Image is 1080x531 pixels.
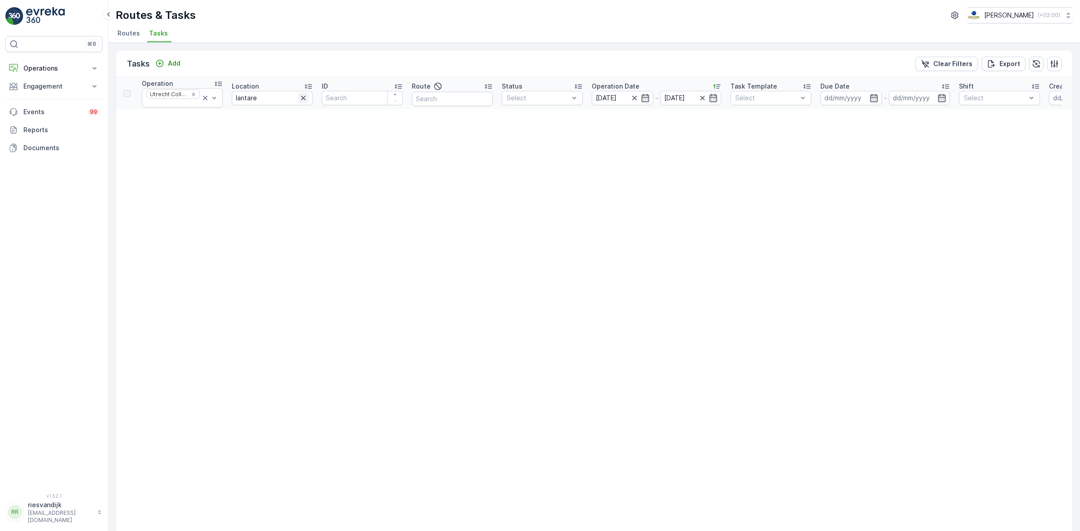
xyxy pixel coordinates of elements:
div: Utrecht Collection [147,90,188,98]
p: Events [23,107,83,116]
img: logo [5,7,23,25]
p: Task Template [730,82,777,91]
div: RR [8,505,22,519]
p: Operations [23,64,85,73]
input: dd/mm/yyyy [889,91,950,105]
p: Routes & Tasks [116,8,196,22]
p: ⌘B [87,40,96,48]
p: Clear Filters [933,59,972,68]
p: 99 [90,108,97,116]
p: - [884,93,887,103]
p: Operation [142,79,173,88]
p: ID [322,82,328,91]
span: v 1.52.1 [5,493,103,499]
button: Export [981,57,1026,71]
p: [PERSON_NAME] [984,11,1034,20]
button: Operations [5,59,103,77]
p: Select [735,94,797,103]
a: Documents [5,139,103,157]
p: Select [507,94,569,103]
img: basis-logo_rgb2x.png [967,10,981,20]
input: Search [412,92,493,106]
p: Status [502,82,522,91]
div: Remove Utrecht Collection [189,91,198,98]
input: Search [232,91,313,105]
span: Routes [117,29,140,38]
button: [PERSON_NAME](+02:00) [967,7,1073,23]
a: Events99 [5,103,103,121]
img: logo_light-DOdMpM7g.png [26,7,65,25]
p: Tasks [127,58,150,70]
input: dd/mm/yyyy [820,91,882,105]
input: Search [322,91,403,105]
input: dd/mm/yyyy [660,91,722,105]
p: Reports [23,125,99,134]
p: Route [412,82,431,91]
p: ( +02:00 ) [1038,12,1060,19]
button: Engagement [5,77,103,95]
p: Location [232,82,259,91]
p: - [655,93,658,103]
p: Due Date [820,82,850,91]
p: riesvandijk [28,500,93,509]
p: [EMAIL_ADDRESS][DOMAIN_NAME] [28,509,93,524]
p: Export [999,59,1020,68]
button: Add [152,58,184,69]
p: Add [168,59,180,68]
p: Operation Date [592,82,639,91]
button: RRriesvandijk[EMAIL_ADDRESS][DOMAIN_NAME] [5,500,103,524]
input: dd/mm/yyyy [592,91,653,105]
a: Reports [5,121,103,139]
button: Clear Filters [915,57,978,71]
p: Documents [23,143,99,152]
p: Select [964,94,1026,103]
p: Engagement [23,82,85,91]
span: Tasks [149,29,168,38]
p: Shift [959,82,974,91]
